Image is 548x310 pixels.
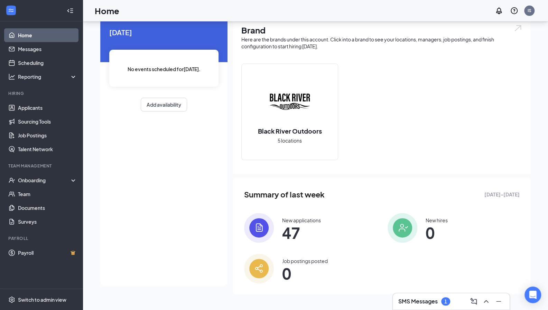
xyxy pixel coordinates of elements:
button: ComposeMessage [468,296,479,307]
div: Onboarding [18,177,71,184]
div: New applications [282,217,321,224]
div: Team Management [8,163,76,169]
div: Switch to admin view [18,296,66,303]
h1: Brand [241,24,522,36]
span: [DATE] - [DATE] [484,191,520,198]
a: Messages [18,42,77,56]
img: Black River Outdoors [268,80,312,124]
svg: Notifications [495,7,503,15]
svg: Collapse [67,7,74,14]
h3: SMS Messages [398,298,438,305]
span: [DATE] [109,27,219,38]
div: Hiring [8,90,76,96]
button: ChevronUp [481,296,492,307]
span: 5 locations [278,137,302,144]
span: 0 [426,226,448,239]
div: 1 [444,299,447,304]
img: icon [388,213,417,243]
svg: Minimize [494,297,503,306]
button: Add availability [141,98,187,112]
span: Summary of last week [244,188,325,201]
h2: Black River Outdoors [251,127,329,135]
svg: Settings [8,296,15,303]
svg: ChevronUp [482,297,490,306]
img: icon [244,254,274,283]
a: Scheduling [18,56,77,70]
div: New hires [426,217,448,224]
h1: Home [95,5,119,17]
svg: QuestionInfo [510,7,518,15]
svg: ComposeMessage [470,297,478,306]
svg: UserCheck [8,177,15,184]
div: Job postings posted [282,258,328,264]
a: Applicants [18,101,77,115]
div: Here are the brands under this account. Click into a brand to see your locations, managers, job p... [241,36,522,50]
button: Minimize [493,296,504,307]
div: Open Intercom Messenger [524,287,541,303]
span: 47 [282,226,321,239]
div: IS [528,8,531,13]
svg: WorkstreamLogo [8,7,15,14]
img: open.6027fd2a22e1237b5b06.svg [513,24,522,32]
a: Sourcing Tools [18,115,77,128]
a: Surveys [18,215,77,229]
a: Team [18,187,77,201]
a: Home [18,28,77,42]
span: No events scheduled for [DATE] . [128,65,201,73]
div: Reporting [18,73,77,80]
a: PayrollCrown [18,246,77,260]
img: icon [244,213,274,243]
svg: Analysis [8,73,15,80]
span: 0 [282,267,328,280]
div: Payroll [8,235,76,241]
a: Talent Network [18,142,77,156]
a: Documents [18,201,77,215]
a: Job Postings [18,128,77,142]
